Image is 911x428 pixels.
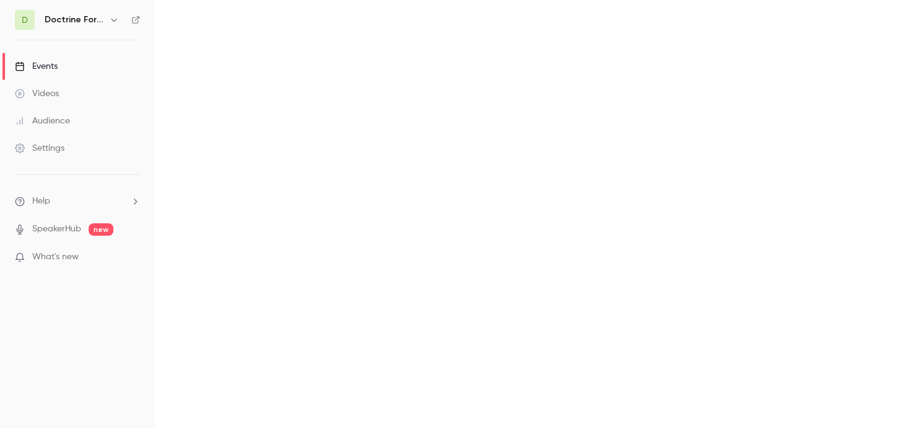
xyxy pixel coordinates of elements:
span: new [89,223,113,236]
div: Audience [15,115,70,127]
h6: Doctrine Formation Avocats [45,14,104,26]
span: What's new [32,251,79,264]
span: Help [32,195,50,208]
a: SpeakerHub [32,223,81,236]
li: help-dropdown-opener [15,195,140,208]
div: Videos [15,87,59,100]
div: Events [15,60,58,73]
div: Settings [15,142,64,154]
span: D [22,14,28,27]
